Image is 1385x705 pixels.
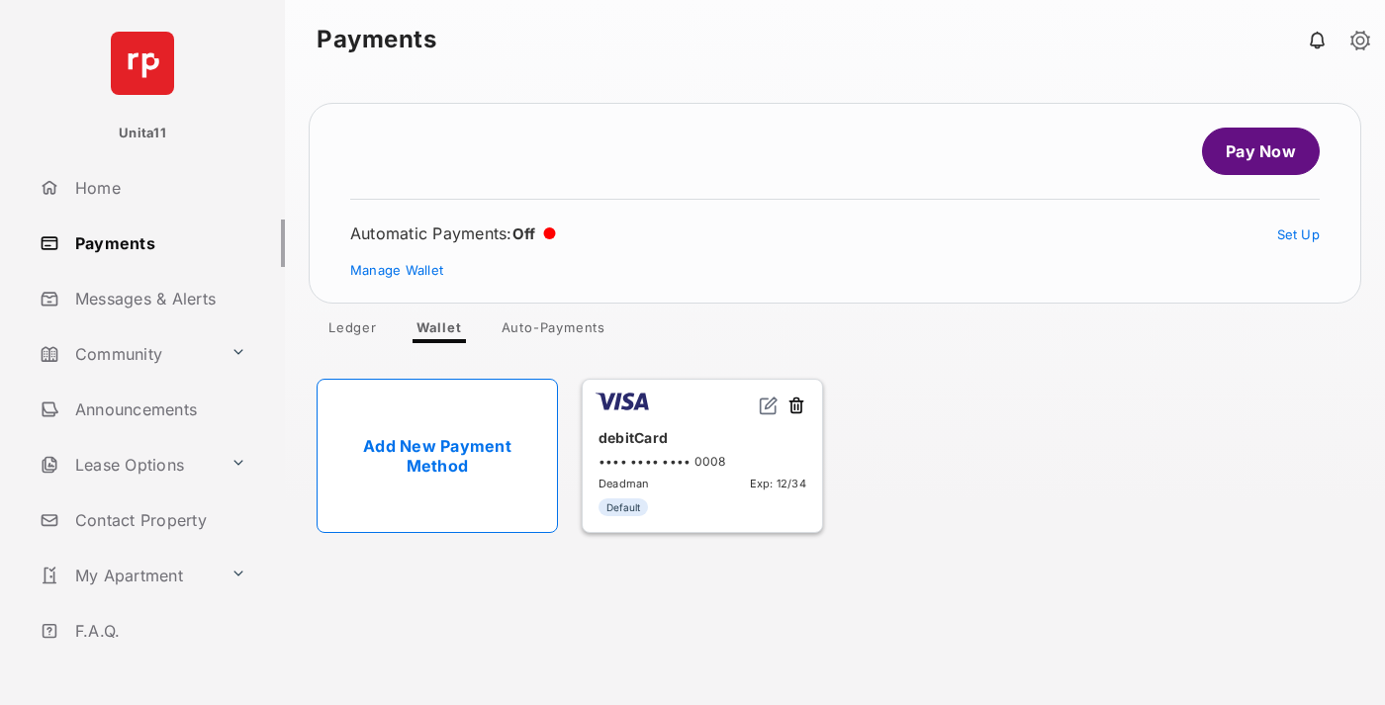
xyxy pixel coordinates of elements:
strong: Payments [317,28,436,51]
a: Announcements [32,386,285,433]
a: Set Up [1277,226,1321,242]
a: Add New Payment Method [317,379,558,533]
a: F.A.Q. [32,607,285,655]
span: Off [512,224,536,243]
a: Wallet [401,319,478,343]
a: Contact Property [32,496,285,544]
div: Automatic Payments : [350,223,556,243]
a: Payments [32,220,285,267]
a: Home [32,164,285,212]
span: Exp: 12/34 [750,477,806,490]
a: Community [32,330,223,378]
a: Auto-Payments [486,319,621,343]
a: Messages & Alerts [32,275,285,322]
a: Manage Wallet [350,262,443,278]
span: Deadman [599,477,650,490]
div: debitCard [599,421,806,454]
img: svg+xml;base64,PHN2ZyB2aWV3Qm94PSIwIDAgMjQgMjQiIHdpZHRoPSIxNiIgaGVpZ2h0PSIxNiIgZmlsbD0ibm9uZSIgeG... [759,396,779,415]
p: Unita11 [119,124,166,143]
div: •••• •••• •••• 0008 [599,454,806,469]
img: svg+xml;base64,PHN2ZyB4bWxucz0iaHR0cDovL3d3dy53My5vcmcvMjAwMC9zdmciIHdpZHRoPSI2NCIgaGVpZ2h0PSI2NC... [111,32,174,95]
a: Lease Options [32,441,223,488]
a: My Apartment [32,552,223,599]
a: Ledger [313,319,393,343]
